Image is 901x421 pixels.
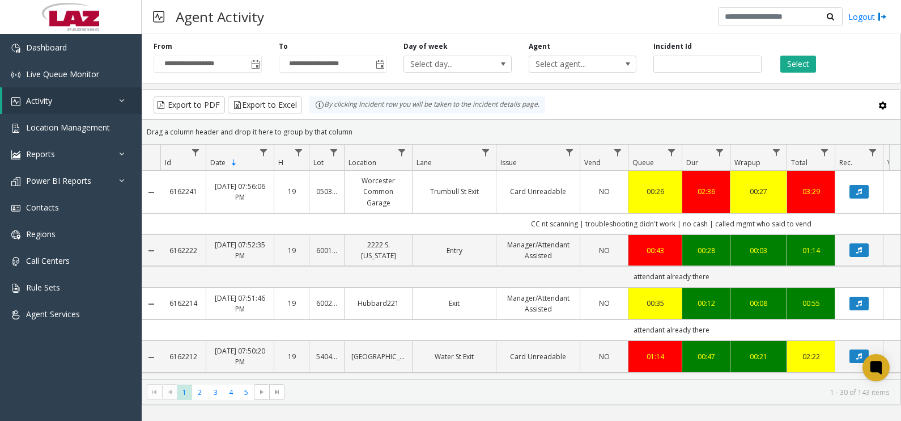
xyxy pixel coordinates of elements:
[478,145,494,160] a: Lane Filter Menu
[503,351,573,362] a: Card Unreadable
[281,245,302,256] a: 19
[794,186,828,197] div: 03:29
[503,186,573,197] a: Card Unreadable
[394,145,410,160] a: Location Filter Menu
[351,239,405,261] a: 2222 S. [US_STATE]
[154,41,172,52] label: From
[177,385,192,400] span: Page 1
[599,298,610,308] span: NO
[154,96,225,113] button: Export to PDF
[503,239,573,261] a: Manager/Attendant Assisted
[269,384,284,400] span: Go to the last page
[635,298,675,309] a: 00:35
[170,3,270,31] h3: Agent Activity
[11,204,20,213] img: 'icon'
[316,298,337,309] a: 600235
[373,56,386,72] span: Toggle popup
[256,145,271,160] a: Date Filter Menu
[223,385,239,400] span: Page 4
[142,188,160,197] a: Collapse Details
[848,11,887,23] a: Logout
[26,255,70,266] span: Call Centers
[587,186,621,197] a: NO
[26,122,110,133] span: Location Management
[228,96,302,113] button: Export to Excel
[142,246,160,255] a: Collapse Details
[769,145,784,160] a: Wrapup Filter Menu
[635,245,675,256] div: 00:43
[257,388,266,397] span: Go to the next page
[26,42,67,53] span: Dashboard
[26,175,91,186] span: Power BI Reports
[213,293,267,314] a: [DATE] 07:51:46 PM
[142,353,160,362] a: Collapse Details
[11,177,20,186] img: 'icon'
[689,245,723,256] a: 00:28
[142,145,900,379] div: Data table
[500,158,517,167] span: Issue
[635,186,675,197] div: 00:26
[610,145,626,160] a: Vend Filter Menu
[26,149,55,159] span: Reports
[689,298,723,309] a: 00:12
[26,229,56,239] span: Regions
[653,41,692,52] label: Incident Id
[213,239,267,261] a: [DATE] 07:52:35 PM
[562,145,577,160] a: Issue Filter Menu
[587,351,621,362] a: NO
[794,351,828,362] a: 02:22
[419,186,489,197] a: Trumbull St Exit
[737,186,780,197] a: 00:27
[281,298,302,309] a: 19
[529,56,615,72] span: Select agent...
[26,309,80,319] span: Agent Services
[11,310,20,319] img: 'icon'
[587,298,621,309] a: NO
[316,245,337,256] a: 600182
[26,95,52,106] span: Activity
[419,245,489,256] a: Entry
[734,158,760,167] span: Wrapup
[689,186,723,197] a: 02:36
[11,70,20,79] img: 'icon'
[689,351,723,362] a: 00:47
[635,351,675,362] a: 01:14
[11,150,20,159] img: 'icon'
[632,158,654,167] span: Queue
[229,158,239,167] span: Sortable
[348,158,376,167] span: Location
[316,351,337,362] a: 540426
[11,97,20,106] img: 'icon'
[794,245,828,256] a: 01:14
[167,245,199,256] a: 6162222
[142,300,160,309] a: Collapse Details
[210,158,226,167] span: Date
[192,385,207,400] span: Page 2
[326,145,342,160] a: Lot Filter Menu
[165,158,171,167] span: Id
[188,145,203,160] a: Id Filter Menu
[664,145,679,160] a: Queue Filter Menu
[599,246,610,255] span: NO
[167,186,199,197] a: 6162241
[153,3,164,31] img: pageIcon
[503,293,573,314] a: Manager/Attendant Assisted
[780,56,816,73] button: Select
[281,351,302,362] a: 19
[278,158,283,167] span: H
[167,351,199,362] a: 6162212
[584,158,601,167] span: Vend
[686,158,698,167] span: Dur
[291,145,307,160] a: H Filter Menu
[794,298,828,309] a: 00:55
[11,257,20,266] img: 'icon'
[281,186,302,197] a: 19
[737,298,780,309] div: 00:08
[878,11,887,23] img: logout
